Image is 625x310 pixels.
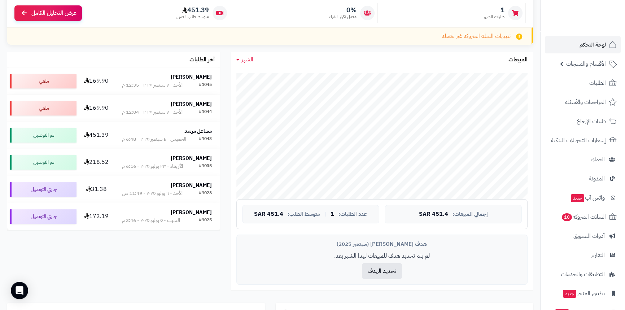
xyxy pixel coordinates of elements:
span: الأقسام والمنتجات [566,59,606,69]
td: 451.39 [79,122,114,149]
div: جاري التوصيل [10,182,77,197]
span: إجمالي المبيعات: [452,211,488,217]
div: الأحد - ٧ سبتمبر ٢٠٢٥ - 12:35 م [122,82,183,89]
div: تم التوصيل [10,128,77,143]
td: 218.52 [79,149,114,176]
span: إشعارات التحويلات البنكية [551,135,606,145]
span: السلات المتروكة [561,212,606,222]
div: السبت - ٥ يوليو ٢٠٢٥ - 3:46 م [122,217,180,224]
span: الشهر [241,55,253,64]
p: لم يتم تحديد هدف للمبيعات لهذا الشهر بعد. [242,252,522,260]
span: العملاء [591,154,605,165]
span: معدل تكرار الشراء [329,14,357,20]
span: جديد [571,194,584,202]
a: عرض التحليل الكامل [14,5,82,21]
strong: [PERSON_NAME] [171,100,212,108]
a: التقارير [545,246,621,264]
div: #1028 [199,190,212,197]
a: الشهر [236,56,253,64]
span: لوحة التحكم [580,40,606,50]
span: أدوات التسويق [573,231,605,241]
td: 172.19 [79,203,114,230]
span: التطبيقات والخدمات [561,269,605,279]
div: تم التوصيل [10,155,77,170]
div: #1045 [199,82,212,89]
td: 31.38 [79,176,114,203]
div: #1025 [199,217,212,224]
strong: [PERSON_NAME] [171,154,212,162]
div: #1035 [199,163,212,170]
div: #1043 [199,136,212,143]
div: #1044 [199,109,212,116]
strong: [PERSON_NAME] [171,73,212,81]
span: الطلبات [589,78,606,88]
div: الأحد - ٦ يوليو ٢٠٢٥ - 11:49 ص [122,190,183,197]
span: متوسط الطلب: [288,211,320,217]
a: إشعارات التحويلات البنكية [545,132,621,149]
div: الأربعاء - ٢٣ يوليو ٢٠٢٥ - 6:16 م [122,163,183,170]
h3: آخر الطلبات [189,57,215,63]
span: عدد الطلبات: [338,211,367,217]
div: Open Intercom Messenger [11,282,28,299]
a: لوحة التحكم [545,36,621,53]
span: 451.4 SAR [419,211,448,218]
div: الخميس - ٤ سبتمبر ٢٠٢٥ - 6:48 م [122,136,186,143]
strong: [PERSON_NAME] [171,209,212,216]
span: متوسط طلب العميل [176,14,209,20]
div: جاري التوصيل [10,209,77,224]
div: هدف [PERSON_NAME] (سبتمبر 2025) [242,240,522,248]
span: طلبات الشهر [484,14,504,20]
span: المراجعات والأسئلة [565,97,606,107]
a: طلبات الإرجاع [545,113,621,130]
h3: المبيعات [508,57,528,63]
span: طلبات الإرجاع [577,116,606,126]
a: وآتس آبجديد [545,189,621,206]
span: تنبيهات السلة المتروكة غير مفعلة [442,32,511,40]
span: التقارير [591,250,605,260]
td: 169.90 [79,95,114,122]
strong: [PERSON_NAME] [171,182,212,189]
a: تطبيق المتجرجديد [545,285,621,302]
div: ملغي [10,101,77,115]
span: 451.39 [176,6,209,14]
a: المدونة [545,170,621,187]
div: ملغي [10,74,77,88]
a: المراجعات والأسئلة [545,93,621,111]
span: وآتس آب [570,193,605,203]
a: العملاء [545,151,621,168]
span: المدونة [589,174,605,184]
a: التطبيقات والخدمات [545,266,621,283]
button: تحديد الهدف [362,263,402,279]
a: السلات المتروكة10 [545,208,621,226]
a: أدوات التسويق [545,227,621,245]
span: 1 [484,6,504,14]
span: | [324,211,326,217]
strong: مشاعل مرشد [184,127,212,135]
span: 1 [331,211,334,218]
span: 451.4 SAR [254,211,283,218]
div: الأحد - ٧ سبتمبر ٢٠٢٥ - 12:04 م [122,109,183,116]
span: 10 [561,213,573,222]
a: الطلبات [545,74,621,92]
span: 0% [329,6,357,14]
span: جديد [563,290,576,298]
span: تطبيق المتجر [562,288,605,298]
span: عرض التحليل الكامل [31,9,77,17]
td: 169.90 [79,68,114,95]
img: logo-2.png [576,5,618,21]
